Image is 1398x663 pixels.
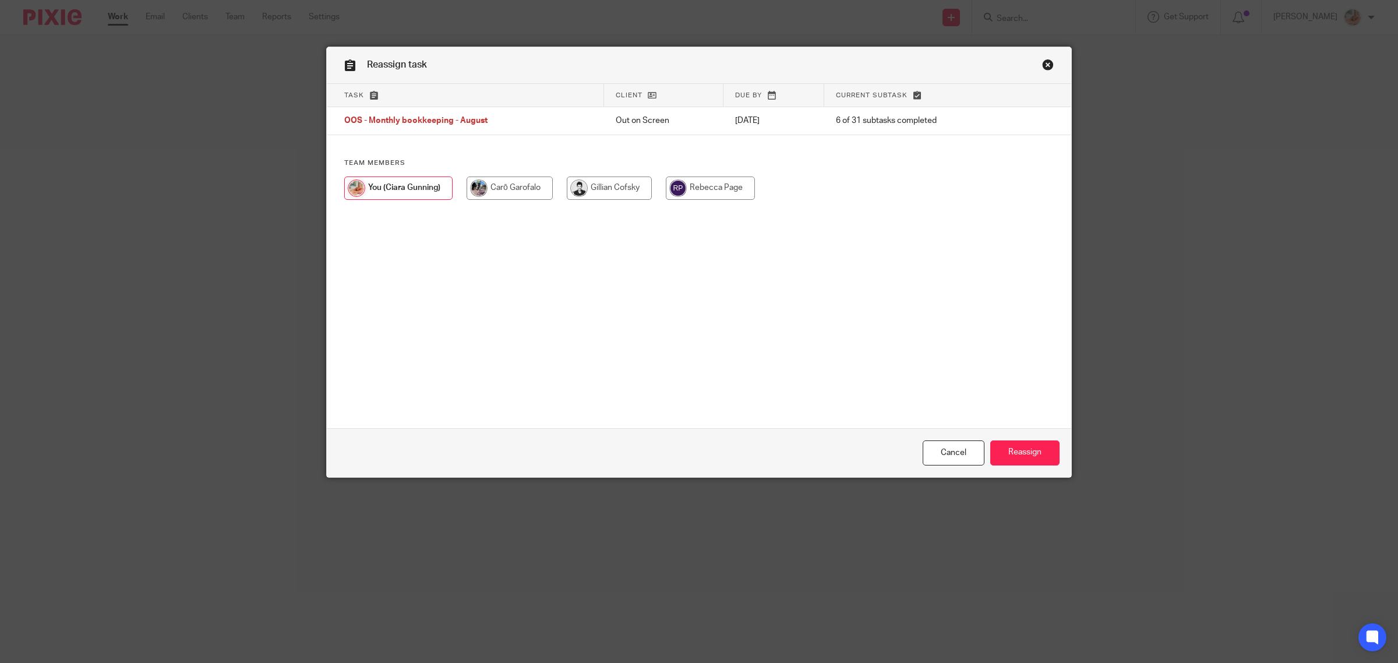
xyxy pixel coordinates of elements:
[616,115,712,126] p: Out on Screen
[616,92,642,98] span: Client
[344,158,1054,168] h4: Team members
[367,60,427,69] span: Reassign task
[1042,59,1054,75] a: Close this dialog window
[344,117,488,125] span: OOS - Monthly bookkeeping - August
[344,92,364,98] span: Task
[735,92,762,98] span: Due by
[836,92,908,98] span: Current subtask
[824,107,1017,135] td: 6 of 31 subtasks completed
[990,440,1060,465] input: Reassign
[923,440,984,465] a: Close this dialog window
[735,115,813,126] p: [DATE]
